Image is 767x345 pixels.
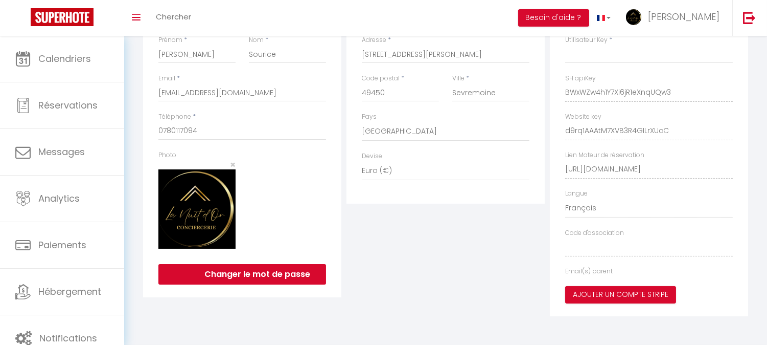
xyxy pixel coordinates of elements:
[230,160,236,169] button: Close
[565,286,676,304] button: Ajouter un compte Stripe
[565,150,644,160] label: Lien Moteur de réservation
[38,99,98,112] span: Réservations
[249,35,264,45] label: Nom
[158,74,175,83] label: Email
[158,150,176,160] label: Photo
[565,267,613,276] label: Email(s) parent
[565,112,601,122] label: Website key
[452,74,464,83] label: Ville
[38,239,86,251] span: Paiements
[230,158,236,171] span: ×
[158,264,326,285] button: Changer le mot de passe
[31,8,94,26] img: Super Booking
[626,9,641,25] img: ...
[38,285,101,298] span: Hébergement
[38,192,80,205] span: Analytics
[156,11,191,22] span: Chercher
[565,35,608,45] label: Utilisateur Key
[648,10,719,23] span: [PERSON_NAME]
[362,112,377,122] label: Pays
[39,332,97,344] span: Notifications
[158,112,191,122] label: Téléphone
[38,52,91,65] span: Calendriers
[565,189,588,199] label: Langue
[362,74,400,83] label: Code postal
[362,35,386,45] label: Adresse
[518,9,589,27] button: Besoin d'aide ?
[158,35,182,45] label: Prénom
[362,152,382,161] label: Devise
[565,228,624,238] label: Code d'association
[158,169,236,249] img: 17124346569731.png
[565,74,596,83] label: SH apiKey
[38,145,85,158] span: Messages
[743,11,756,24] img: logout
